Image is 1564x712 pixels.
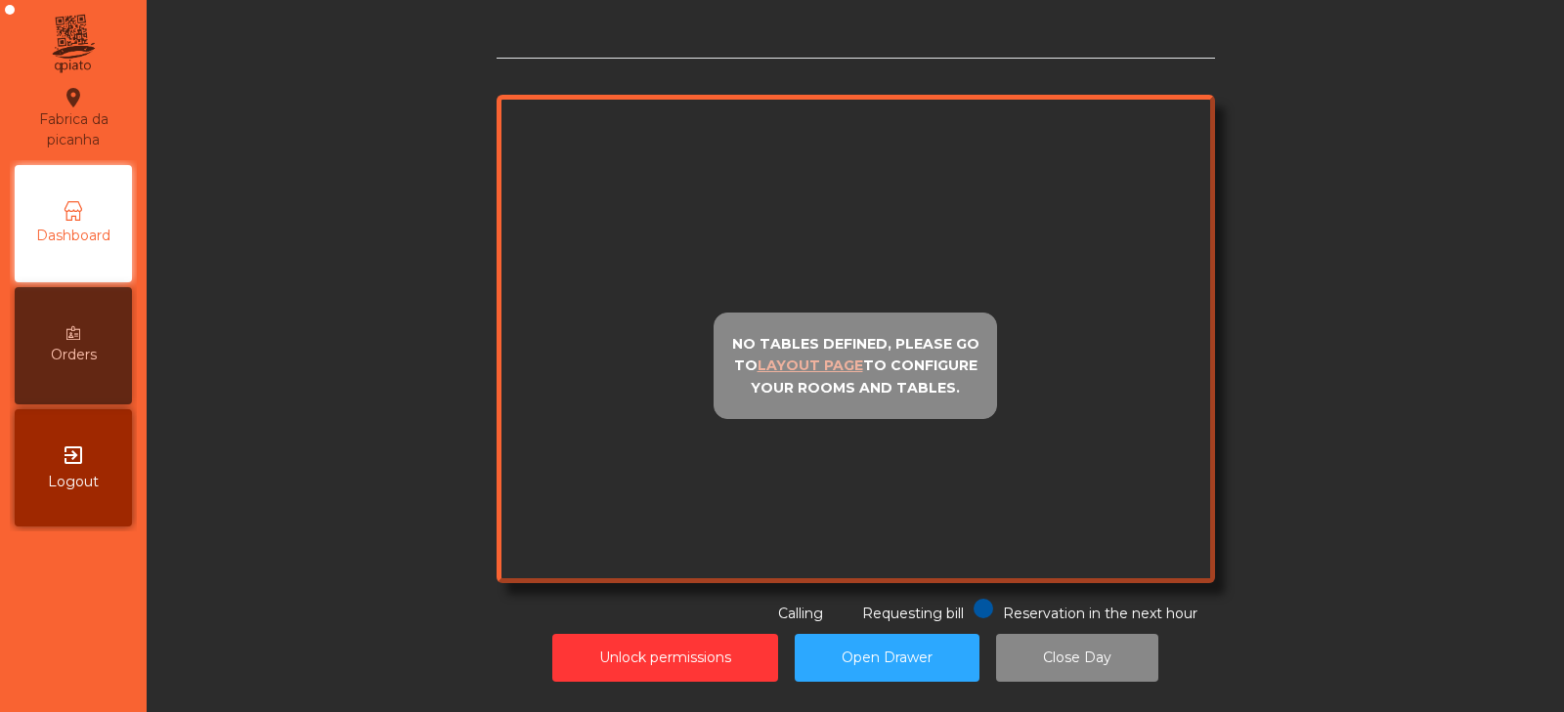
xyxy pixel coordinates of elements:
button: Unlock permissions [552,634,778,682]
span: Logout [48,472,99,492]
span: Requesting bill [862,605,964,622]
button: Close Day [996,634,1158,682]
span: Orders [51,345,97,365]
i: exit_to_app [62,443,85,467]
button: Open Drawer [795,634,979,682]
i: location_on [62,86,85,109]
span: Dashboard [36,226,110,246]
div: Fabrica da picanha [16,86,131,150]
u: layout page [758,356,863,374]
span: Calling [778,605,823,622]
span: Reservation in the next hour [1003,605,1197,622]
p: No tables defined, please go to to configure your rooms and tables. [722,333,988,399]
img: qpiato [49,10,97,78]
